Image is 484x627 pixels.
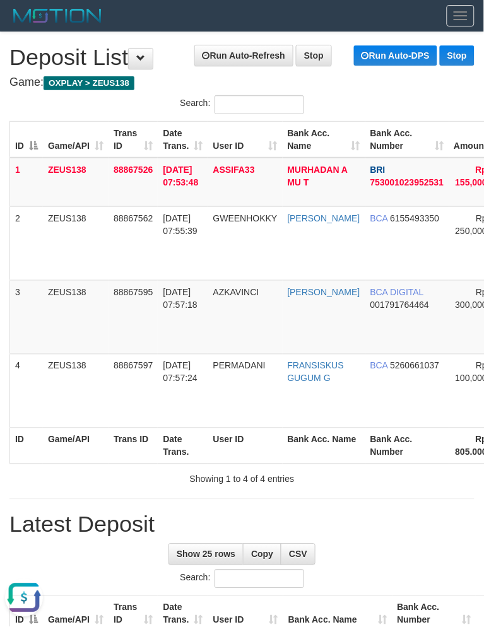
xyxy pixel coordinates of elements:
span: BCA DIGITAL [370,287,424,297]
span: ASSIFA33 [213,165,255,175]
a: Run Auto-Refresh [194,45,293,66]
span: 88867562 [114,213,153,223]
th: ID: activate to sort column descending [10,122,44,158]
td: ZEUS138 [43,355,109,428]
h1: Deposit List [9,45,475,70]
input: Search: [215,95,304,114]
span: GWEENHOKKY [213,213,278,223]
a: [PERSON_NAME] [288,213,360,223]
a: [PERSON_NAME] [288,287,360,297]
td: ZEUS138 [43,158,109,207]
img: MOTION_logo.png [9,6,105,25]
span: Copy [251,549,273,560]
td: ZEUS138 [43,281,109,355]
h4: Game: [9,76,475,89]
button: Open LiveChat chat widget [5,5,43,43]
span: CSV [289,549,307,560]
a: Run Auto-DPS [354,45,437,66]
td: ZEUS138 [43,207,109,281]
span: PERMADANI [213,361,266,371]
th: Game/API [43,428,109,464]
th: Date Trans.: activate to sort column ascending [158,122,208,158]
a: Stop [440,45,475,66]
span: 88867526 [114,165,153,175]
td: 3 [10,281,44,355]
span: [DATE] 07:57:18 [163,287,198,310]
th: User ID: activate to sort column ascending [208,122,283,158]
span: [DATE] 07:53:48 [163,165,198,187]
span: AZKAVINCI [213,287,259,297]
th: Bank Acc. Number [365,428,449,464]
th: Trans ID: activate to sort column ascending [109,122,158,158]
span: [DATE] 07:57:24 [163,361,198,384]
h1: Latest Deposit [9,512,475,537]
span: Copy 001791764464 to clipboard [370,300,429,310]
label: Search: [180,570,304,589]
a: FRANSISKUS GUGUM G [288,361,344,384]
span: 88867595 [114,287,153,297]
span: Copy 753001023952531 to clipboard [370,177,444,187]
td: 2 [10,207,44,281]
span: BRI [370,165,386,175]
th: Bank Acc. Name [283,428,365,464]
a: CSV [281,544,316,565]
a: Stop [296,45,332,66]
span: BCA [370,361,388,371]
th: Date Trans. [158,428,208,464]
th: Bank Acc. Name: activate to sort column ascending [283,122,365,158]
td: 1 [10,158,44,207]
span: Show 25 rows [177,549,235,560]
a: Copy [243,544,281,565]
td: 4 [10,355,44,428]
a: Show 25 rows [168,544,244,565]
span: 88867597 [114,361,153,371]
span: [DATE] 07:55:39 [163,213,198,236]
span: BCA [370,213,388,223]
th: Game/API: activate to sort column ascending [43,122,109,158]
div: Showing 1 to 4 of 4 entries [9,468,475,486]
th: Bank Acc. Number: activate to sort column ascending [365,122,449,158]
th: ID [10,428,44,464]
th: Trans ID [109,428,158,464]
label: Search: [180,95,304,114]
input: Search: [215,570,304,589]
span: Copy 5260661037 to clipboard [391,361,440,371]
th: User ID [208,428,283,464]
span: Copy 6155493350 to clipboard [391,213,440,223]
span: OXPLAY > ZEUS138 [44,76,134,90]
a: MURHADAN A MU T [288,165,348,187]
